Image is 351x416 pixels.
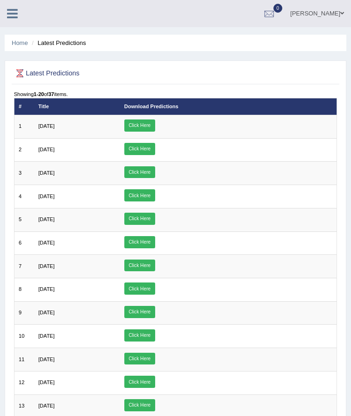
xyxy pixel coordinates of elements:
span: [DATE] [38,193,55,199]
span: [DATE] [38,147,55,152]
td: 1 [14,115,34,138]
a: Click Here [124,376,155,388]
a: Click Here [124,282,155,295]
td: 12 [14,371,34,394]
span: [DATE] [38,379,55,385]
li: Latest Predictions [29,38,86,47]
a: Click Here [124,236,155,248]
th: Download Predictions [120,98,337,115]
a: Click Here [124,306,155,318]
a: Click Here [124,353,155,365]
span: 0 [273,4,283,13]
td: 4 [14,185,34,208]
td: 11 [14,348,34,371]
a: Click Here [124,260,155,272]
td: 7 [14,255,34,278]
span: [DATE] [38,333,55,339]
th: # [14,98,34,115]
a: Click Here [124,399,155,411]
a: Click Here [124,143,155,155]
td: 10 [14,325,34,348]
a: Click Here [124,119,155,132]
span: [DATE] [38,357,55,362]
b: 37 [48,91,54,97]
span: [DATE] [38,170,55,176]
span: [DATE] [38,263,55,269]
a: Home [12,39,28,46]
td: 8 [14,278,34,301]
td: 3 [14,162,34,185]
td: 5 [14,208,34,231]
a: Click Here [124,166,155,178]
a: Click Here [124,329,155,342]
td: 6 [14,231,34,255]
td: 9 [14,301,34,325]
span: [DATE] [38,286,55,292]
span: [DATE] [38,240,55,245]
span: [DATE] [38,310,55,315]
a: Click Here [124,213,155,225]
a: Click Here [124,189,155,201]
td: 2 [14,138,34,162]
b: 1-20 [34,91,44,97]
span: [DATE] [38,216,55,222]
span: [DATE] [38,123,55,129]
span: [DATE] [38,403,55,409]
div: Showing of items. [14,90,337,98]
th: Title [34,98,120,115]
h2: Latest Predictions [14,67,215,80]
